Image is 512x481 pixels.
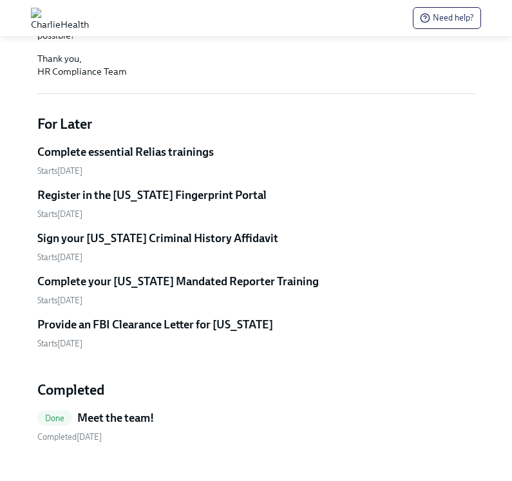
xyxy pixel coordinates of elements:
a: Provide an FBI Clearance Letter for [US_STATE]Starts[DATE] [37,317,475,350]
span: Monday, August 25th 2025, 9:00 am [37,252,82,262]
p: Thank you, HR Compliance Team [37,52,475,78]
button: Need help? [413,7,481,29]
span: Monday, August 25th 2025, 9:00 am [37,296,82,305]
img: CharlieHealth [31,8,89,28]
h4: For Later [37,115,475,134]
h5: Sign your [US_STATE] Criminal History Affidavit [37,231,278,246]
h4: Completed [37,381,475,400]
span: Monday, August 25th 2025, 9:00 am [37,166,82,176]
a: Register in the [US_STATE] Fingerprint PortalStarts[DATE] [37,187,475,220]
h5: Register in the [US_STATE] Fingerprint Portal [37,187,267,203]
span: Monday, August 25th 2025, 9:00 am [37,209,82,219]
h5: Meet the team! [77,410,154,426]
a: DoneMeet the team! Completed[DATE] [37,410,475,443]
span: Friday, August 22nd 2025, 11:41 am [37,432,102,442]
h5: Complete essential Relias trainings [37,144,214,160]
span: Done [37,413,73,423]
h5: Complete your [US_STATE] Mandated Reporter Training [37,274,319,289]
h5: Provide an FBI Clearance Letter for [US_STATE] [37,317,273,332]
a: Complete essential Relias trainingsStarts[DATE] [37,144,475,177]
a: Sign your [US_STATE] Criminal History AffidavitStarts[DATE] [37,231,475,263]
span: Monday, September 8th 2025, 9:00 am [37,339,82,348]
span: Need help? [420,12,474,24]
a: Complete your [US_STATE] Mandated Reporter TrainingStarts[DATE] [37,274,475,307]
